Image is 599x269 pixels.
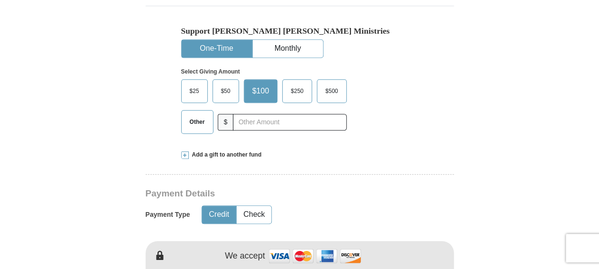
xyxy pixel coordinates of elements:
strong: Select Giving Amount [181,68,240,75]
span: Other [185,115,210,129]
button: One-Time [182,40,252,57]
span: $50 [216,84,235,98]
span: $500 [321,84,343,98]
span: $25 [185,84,204,98]
img: credit cards accepted [267,246,362,266]
span: $100 [248,84,274,98]
h4: We accept [225,251,265,261]
button: Monthly [253,40,323,57]
button: Check [237,206,271,223]
button: Credit [202,206,236,223]
h5: Payment Type [146,211,190,219]
h3: Payment Details [146,188,387,199]
h5: Support [PERSON_NAME] [PERSON_NAME] Ministries [181,26,418,36]
span: $ [218,114,234,130]
span: Add a gift to another fund [189,151,262,159]
span: $250 [286,84,308,98]
input: Other Amount [233,114,346,130]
